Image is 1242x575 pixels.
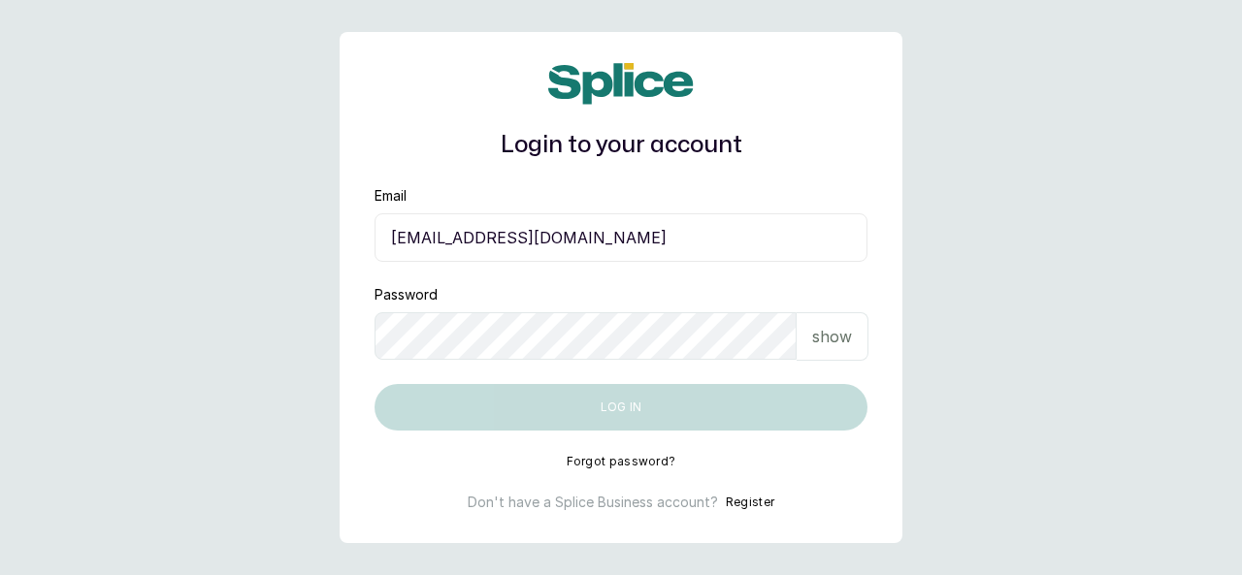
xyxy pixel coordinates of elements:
[375,128,867,163] h1: Login to your account
[375,213,867,262] input: email@acme.com
[375,285,438,304] label: Password
[812,325,852,348] p: show
[375,384,867,431] button: Log in
[468,493,718,512] p: Don't have a Splice Business account?
[375,186,407,206] label: Email
[567,454,676,469] button: Forgot password?
[726,493,774,512] button: Register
